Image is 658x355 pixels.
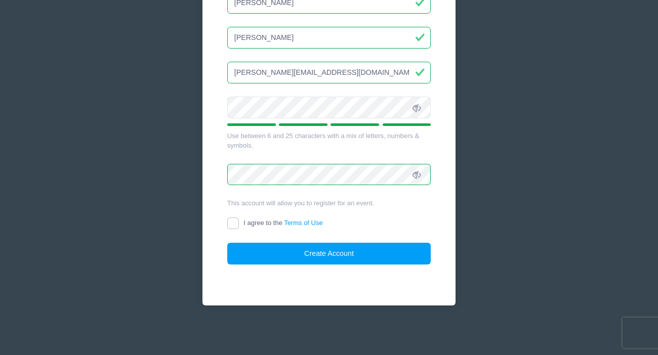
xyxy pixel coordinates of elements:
[284,219,323,227] a: Terms of Use
[227,62,431,83] input: Email
[243,219,322,227] span: I agree to the
[227,198,431,208] div: This account will allow you to register for an event.
[227,27,431,49] input: Last Name
[227,217,239,229] input: I agree to theTerms of Use
[227,131,431,151] div: Use between 6 and 25 characters with a mix of letters, numbers & symbols.
[227,243,431,264] button: Create Account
